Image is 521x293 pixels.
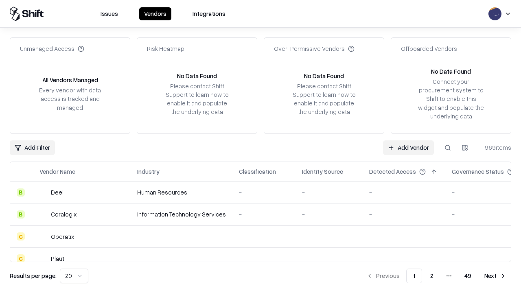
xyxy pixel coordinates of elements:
[147,44,184,53] div: Risk Heatmap
[163,82,231,116] div: Please contact Shift Support to learn how to enable it and populate the underlying data
[417,77,485,120] div: Connect your procurement system to Shift to enable this widget and populate the underlying data
[431,67,471,76] div: No Data Found
[361,269,511,283] nav: pagination
[458,269,478,283] button: 49
[452,167,504,176] div: Governance Status
[17,254,25,262] div: C
[51,254,66,263] div: Plauti
[39,188,48,197] img: Deel
[369,188,439,197] div: -
[10,140,55,155] button: Add Filter
[36,86,104,112] div: Every vendor with data access is tracked and managed
[401,44,457,53] div: Offboarded Vendors
[274,44,355,53] div: Over-Permissive Vendors
[383,140,434,155] a: Add Vendor
[17,232,25,241] div: C
[369,167,416,176] div: Detected Access
[51,188,63,197] div: Deel
[239,254,289,263] div: -
[137,167,160,176] div: Industry
[479,143,511,152] div: 969 items
[369,254,439,263] div: -
[137,188,226,197] div: Human Resources
[302,232,356,241] div: -
[96,7,123,20] button: Issues
[239,167,276,176] div: Classification
[302,167,343,176] div: Identity Source
[17,210,25,219] div: B
[137,210,226,219] div: Information Technology Services
[406,269,422,283] button: 1
[10,271,57,280] p: Results per page:
[302,254,356,263] div: -
[17,188,25,197] div: B
[51,210,77,219] div: Coralogix
[39,232,48,241] img: Operatix
[239,188,289,197] div: -
[20,44,84,53] div: Unmanaged Access
[39,210,48,219] img: Coralogix
[137,232,226,241] div: -
[51,232,74,241] div: Operatix
[479,269,511,283] button: Next
[39,254,48,262] img: Plauti
[139,7,171,20] button: Vendors
[302,210,356,219] div: -
[290,82,358,116] div: Please contact Shift Support to learn how to enable it and populate the underlying data
[42,76,98,84] div: All Vendors Managed
[369,210,439,219] div: -
[304,72,344,80] div: No Data Found
[177,72,217,80] div: No Data Found
[188,7,230,20] button: Integrations
[369,232,439,241] div: -
[239,232,289,241] div: -
[39,167,75,176] div: Vendor Name
[137,254,226,263] div: -
[239,210,289,219] div: -
[424,269,440,283] button: 2
[302,188,356,197] div: -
